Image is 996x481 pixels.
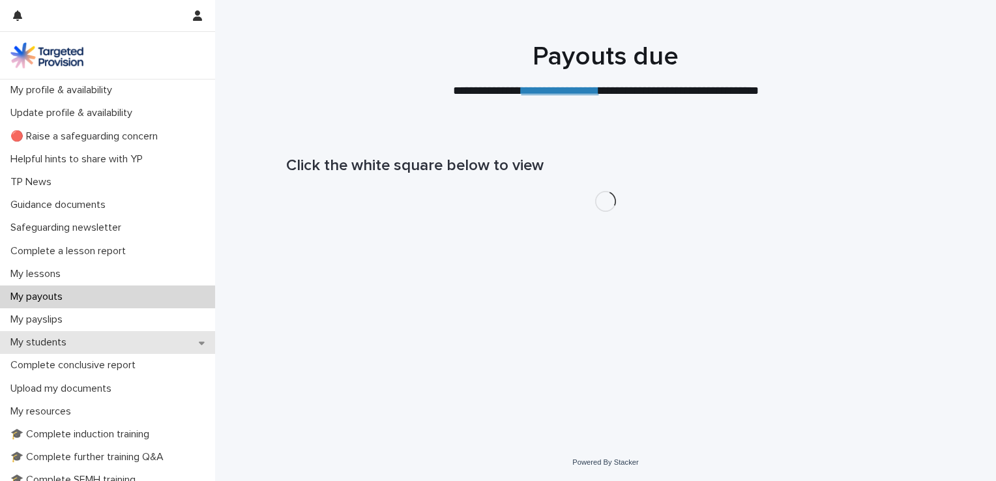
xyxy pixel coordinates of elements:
[5,153,153,166] p: Helpful hints to share with YP
[286,156,925,175] h1: Click the white square below to view
[5,199,116,211] p: Guidance documents
[5,245,136,257] p: Complete a lesson report
[286,41,925,72] h1: Payouts due
[10,42,83,68] img: M5nRWzHhSzIhMunXDL62
[5,313,73,326] p: My payslips
[5,336,77,349] p: My students
[5,383,122,395] p: Upload my documents
[5,222,132,234] p: Safeguarding newsletter
[572,458,638,466] a: Powered By Stacker
[5,107,143,119] p: Update profile & availability
[5,268,71,280] p: My lessons
[5,428,160,441] p: 🎓 Complete induction training
[5,405,81,418] p: My resources
[5,291,73,303] p: My payouts
[5,451,174,463] p: 🎓 Complete further training Q&A
[5,130,168,143] p: 🔴 Raise a safeguarding concern
[5,176,62,188] p: TP News
[5,359,146,372] p: Complete conclusive report
[5,84,123,96] p: My profile & availability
